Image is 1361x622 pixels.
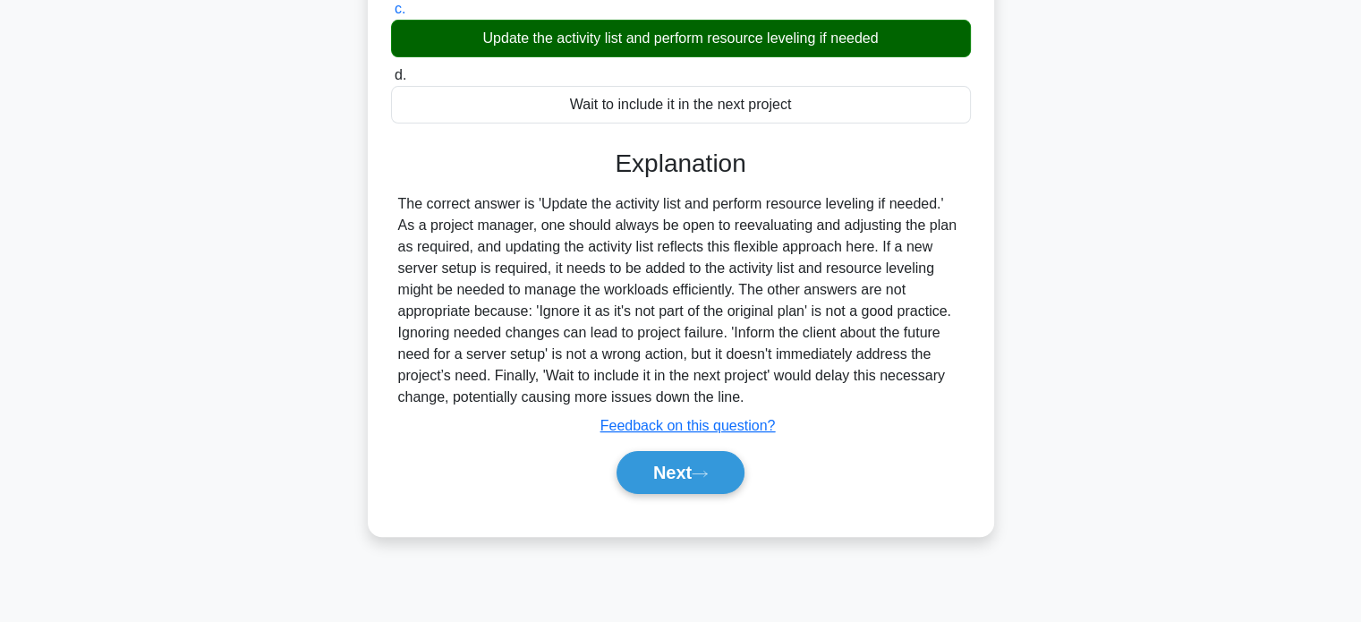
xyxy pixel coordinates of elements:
span: d. [395,67,406,82]
div: Wait to include it in the next project [391,86,971,124]
h3: Explanation [402,149,960,179]
span: c. [395,1,405,16]
div: Update the activity list and perform resource leveling if needed [391,20,971,57]
a: Feedback on this question? [600,418,776,433]
div: The correct answer is 'Update the activity list and perform resource leveling if needed.' As a pr... [398,193,964,408]
button: Next [617,451,744,494]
